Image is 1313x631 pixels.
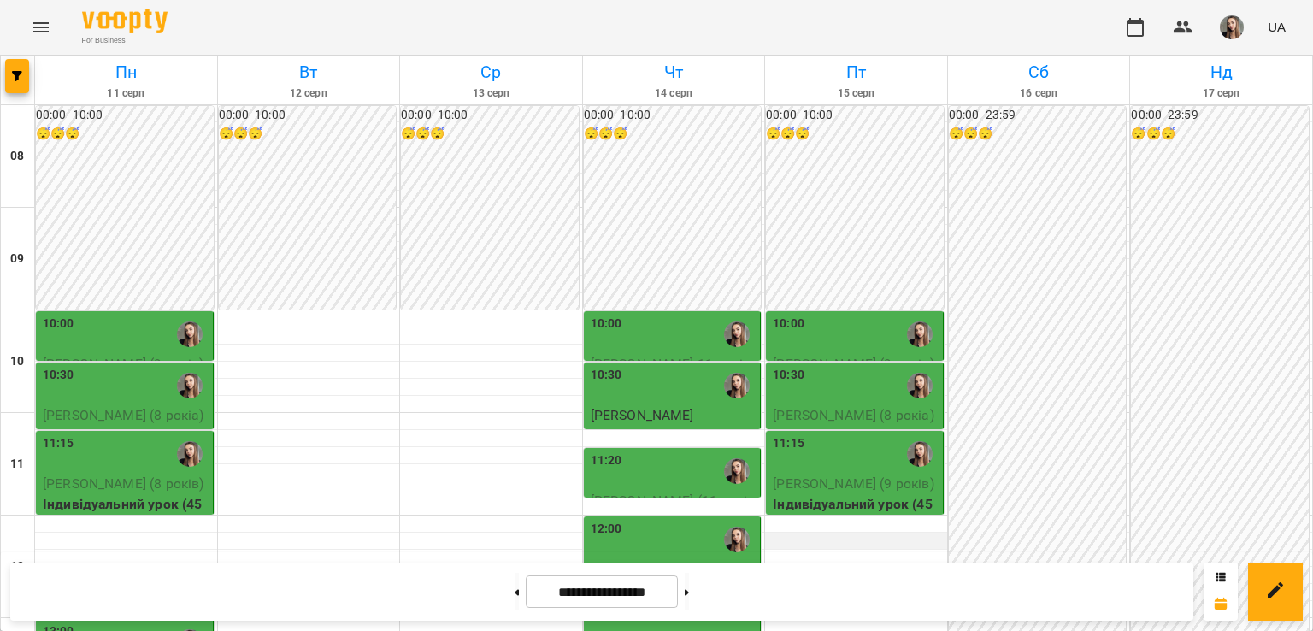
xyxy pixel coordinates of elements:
span: For Business [82,35,168,46]
h6: Пн [38,59,215,86]
span: [PERSON_NAME] (8 років) [43,475,203,492]
img: Лазаренко Вікторія Ігорівна [177,321,203,347]
span: [PERSON_NAME] (9 років) [773,475,933,492]
p: Індивідуальний урок (45 хвилин) [591,426,757,466]
span: [PERSON_NAME] (9 років) [773,356,933,372]
label: 11:20 [591,451,622,470]
label: 10:30 [773,366,804,385]
h6: 00:00 - 23:59 [949,106,1127,125]
h6: 17 серп [1133,86,1310,102]
h6: 10 [10,352,24,371]
img: Лазаренко Вікторія Ігорівна [907,373,933,398]
span: [PERSON_NAME] (8 рокіа) [773,407,933,423]
h6: Сб [951,59,1128,86]
label: 10:30 [591,366,622,385]
span: UA [1268,18,1286,36]
img: Лазаренко Вікторія Ігорівна [907,441,933,467]
h6: 11 серп [38,86,215,102]
h6: 09 [10,250,24,268]
h6: 😴😴😴 [36,125,214,144]
label: 11:15 [43,434,74,453]
img: Лазаренко Вікторія Ігорівна [177,441,203,467]
h6: 00:00 - 10:00 [36,106,214,125]
label: 10:00 [773,315,804,333]
h6: 00:00 - 23:59 [1131,106,1309,125]
label: 12:00 [591,520,622,539]
span: [PERSON_NAME] (8 рокіа) [43,407,203,423]
p: Індивідуальний урок (45 хвилин) [43,494,209,534]
h6: Вт [221,59,397,86]
h6: Нд [1133,59,1310,86]
label: 10:00 [591,315,622,333]
h6: 13 серп [403,86,580,102]
label: 10:00 [43,315,74,333]
img: Лазаренко Вікторія Ігорівна [724,458,750,484]
h6: 00:00 - 10:00 [766,106,944,125]
button: UA [1261,11,1292,43]
span: [PERSON_NAME] (9 років) [43,356,203,372]
h6: Чт [586,59,762,86]
h6: 😴😴😴 [949,125,1127,144]
img: Лазаренко Вікторія Ігорівна [724,321,750,347]
button: Menu [21,7,62,48]
img: 6616469b542043e9b9ce361bc48015fd.jpeg [1220,15,1244,39]
h6: 00:00 - 10:00 [584,106,762,125]
img: Лазаренко Вікторія Ігорівна [724,373,750,398]
h6: 😴😴😴 [766,125,944,144]
p: Індивідуальний урок (45 хвилин) [773,494,939,534]
h6: 11 [10,455,24,474]
h6: 😴😴😴 [1131,125,1309,144]
img: Voopty Logo [82,9,168,33]
h6: 😴😴😴 [584,125,762,144]
h6: Пт [768,59,945,86]
span: [PERSON_NAME] [591,407,694,423]
h6: 00:00 - 10:00 [401,106,579,125]
span: [PERSON_NAME] (11 років) [591,492,747,529]
img: Лазаренко Вікторія Ігорівна [724,527,750,552]
h6: 12 серп [221,86,397,102]
h6: Ср [403,59,580,86]
label: 11:15 [773,434,804,453]
img: Лазаренко Вікторія Ігорівна [907,321,933,347]
h6: 😴😴😴 [219,125,397,144]
p: Індивідуальний урок (45 хвилин) [43,426,209,466]
h6: 😴😴😴 [401,125,579,144]
h6: 00:00 - 10:00 [219,106,397,125]
h6: 14 серп [586,86,762,102]
h6: 08 [10,147,24,166]
span: [PERSON_NAME] 11 років [591,356,751,372]
h6: 15 серп [768,86,945,102]
p: Індивідуальний урок (45 хвилин) [773,426,939,466]
img: Лазаренко Вікторія Ігорівна [177,373,203,398]
label: 10:30 [43,366,74,385]
h6: 16 серп [951,86,1128,102]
